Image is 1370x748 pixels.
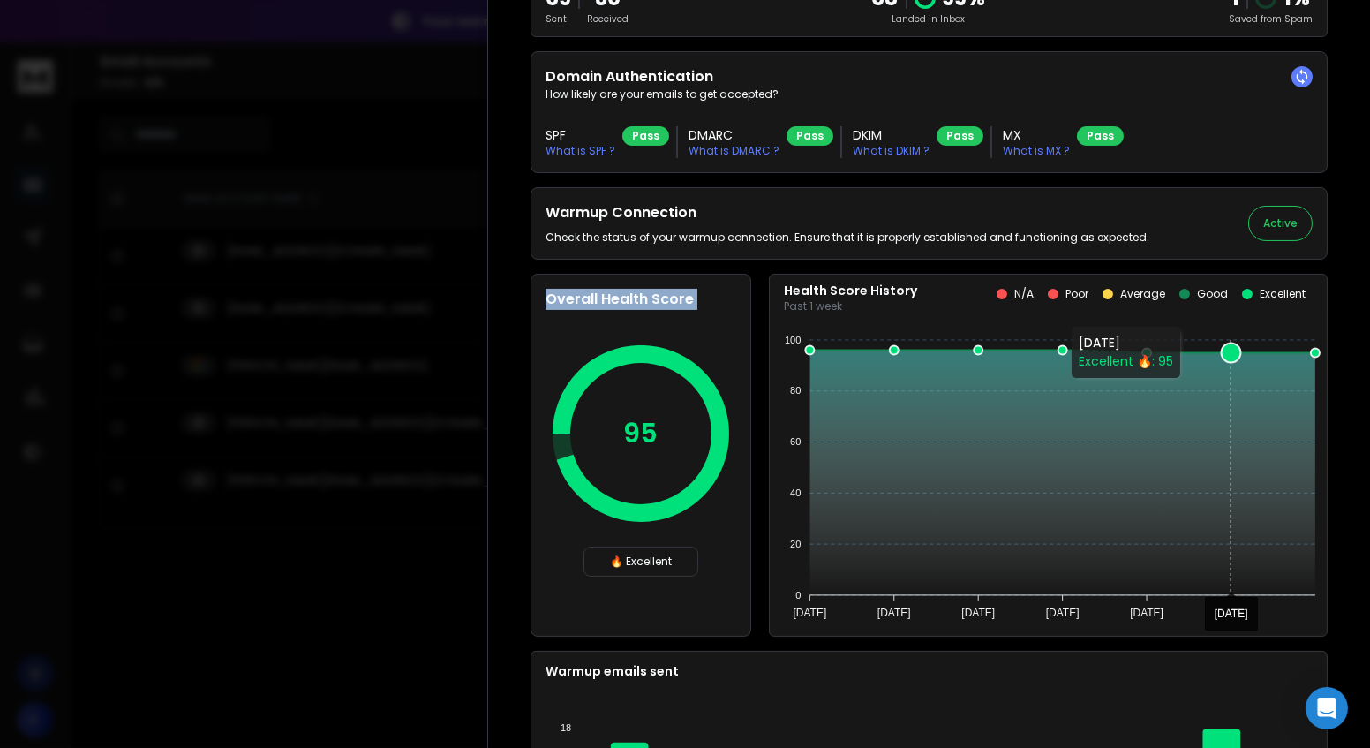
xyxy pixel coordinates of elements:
h3: DMARC [689,126,779,144]
p: N/A [1014,287,1034,301]
tspan: 80 [790,385,801,396]
div: 🔥 Excellent [583,547,698,577]
p: Past 1 week [784,299,917,314]
div: Pass [622,126,669,146]
tspan: 20 [790,539,801,549]
tspan: [DATE] [1046,607,1080,619]
tspan: [DATE] [877,607,911,619]
p: What is SPF ? [546,144,615,158]
div: Open Intercom Messenger [1306,687,1348,729]
p: Warmup emails sent [546,662,1313,680]
tspan: [DATE] [1215,607,1248,619]
div: Pass [937,126,983,146]
tspan: [DATE] [961,607,995,619]
tspan: 40 [790,487,801,498]
div: Pass [787,126,833,146]
p: Saved from Spam [1229,12,1313,26]
h3: MX [1003,126,1070,144]
p: What is MX ? [1003,144,1070,158]
p: 95 [624,418,659,450]
p: Sent [546,12,571,26]
tspan: [DATE] [793,607,826,619]
h2: Overall Health Score [546,289,736,310]
p: Average [1120,287,1165,301]
p: How likely are your emails to get accepted? [546,87,1313,102]
p: Received [587,12,629,26]
tspan: 0 [795,590,801,601]
tspan: 100 [785,335,801,345]
button: Active [1248,206,1313,241]
p: What is DKIM ? [853,144,930,158]
p: What is DMARC ? [689,144,779,158]
h3: DKIM [853,126,930,144]
tspan: 18 [561,722,571,733]
p: Check the status of your warmup connection. Ensure that it is properly established and functionin... [546,230,1149,245]
h3: SPF [546,126,615,144]
h2: Warmup Connection [546,202,1149,223]
h2: Domain Authentication [546,66,1313,87]
p: Excellent [1260,287,1306,301]
p: Good [1197,287,1228,301]
div: Pass [1077,126,1124,146]
tspan: [DATE] [1130,607,1163,619]
p: Landed in Inbox [872,12,986,26]
p: Poor [1065,287,1088,301]
p: Health Score History [784,282,917,299]
tspan: 60 [790,436,801,447]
